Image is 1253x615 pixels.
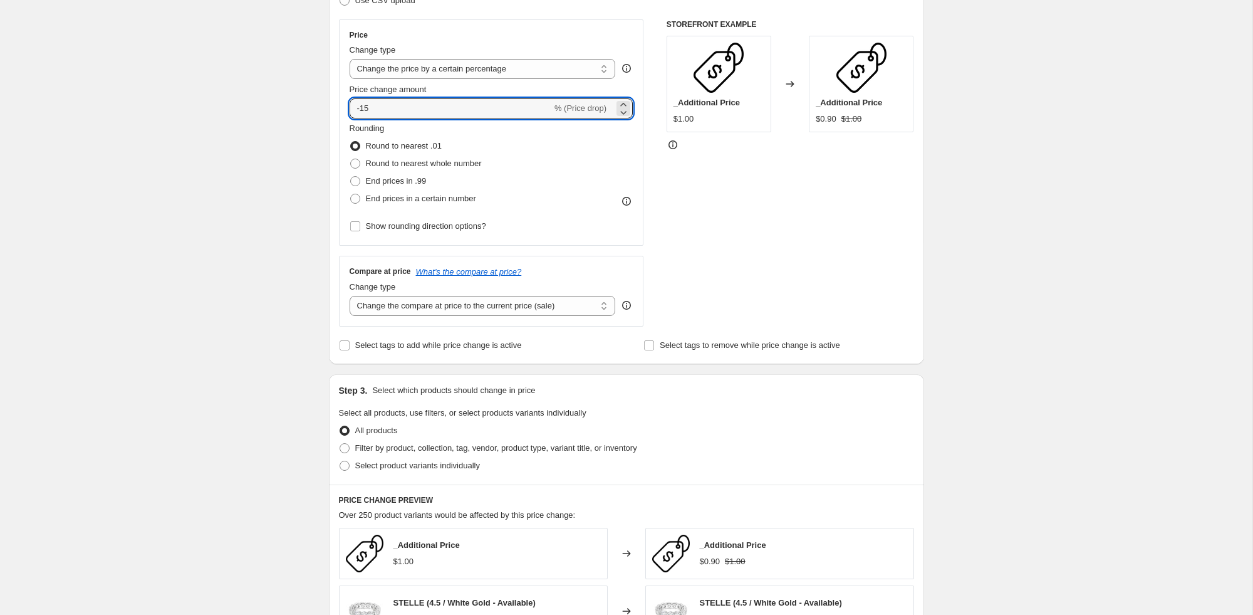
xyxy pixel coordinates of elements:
div: help [620,62,633,75]
span: Price change amount [350,85,427,94]
span: % (Price drop) [554,103,606,113]
span: _Additional Price [673,98,740,107]
img: additional-price_80x.png [836,43,886,93]
span: Select tags to add while price change is active [355,340,522,350]
strike: $1.00 [841,113,862,125]
input: -15 [350,98,552,118]
button: What's the compare at price? [416,267,522,276]
img: additional-price_80x.png [652,535,690,572]
span: Select product variants individually [355,461,480,470]
div: $0.90 [700,555,720,568]
h3: Price [350,30,368,40]
div: help [620,299,633,312]
div: $0.90 [816,113,836,125]
h3: Compare at price [350,266,411,276]
span: _Additional Price [816,98,882,107]
h6: STOREFRONT EXAMPLE [667,19,914,29]
span: _Additional Price [700,540,766,550]
span: Change type [350,45,396,55]
span: Select tags to remove while price change is active [660,340,840,350]
span: Show rounding direction options? [366,221,486,231]
span: Round to nearest .01 [366,141,442,150]
span: End prices in a certain number [366,194,476,203]
span: Change type [350,282,396,292]
div: $1.00 [673,113,694,125]
h2: Step 3. [339,384,368,397]
span: STELLE (4.5 / White Gold - Available) [393,598,536,607]
span: _Additional Price [393,540,460,550]
span: Over 250 product variants would be affected by this price change: [339,510,576,520]
span: All products [355,426,398,435]
span: Round to nearest whole number [366,159,482,168]
span: End prices in .99 [366,176,427,186]
div: $1.00 [393,555,414,568]
img: additional-price_80x.png [346,535,383,572]
span: Filter by product, collection, tag, vendor, product type, variant title, or inventory [355,443,637,453]
strike: $1.00 [725,555,746,568]
h6: PRICE CHANGE PREVIEW [339,495,914,505]
span: Rounding [350,124,385,133]
span: Select all products, use filters, or select products variants individually [339,408,586,418]
p: Select which products should change in price [372,384,535,397]
span: STELLE (4.5 / White Gold - Available) [700,598,842,607]
img: additional-price_80x.png [694,43,744,93]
